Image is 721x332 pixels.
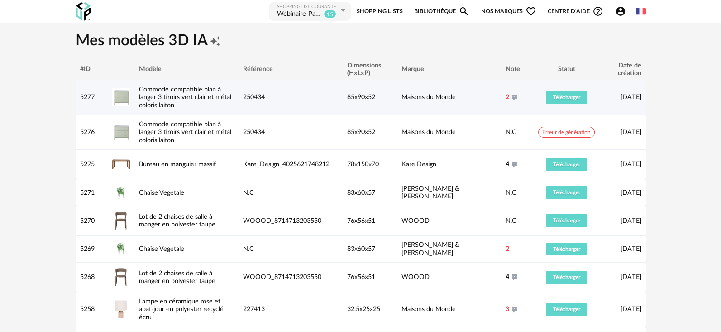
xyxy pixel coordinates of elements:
[546,158,587,171] button: Télécharger
[601,62,646,77] div: Date de création
[397,241,501,257] div: [PERSON_NAME] & [PERSON_NAME]
[506,189,516,196] span: N.C
[397,93,501,101] div: Maisons du Monde
[76,31,646,51] h1: Mes modèles 3D IA
[601,93,646,101] div: [DATE]
[277,10,322,19] div: Webinaire-PaletteCAD-UP-23sept
[343,305,397,313] div: 32.5x25x25
[601,245,646,253] div: [DATE]
[76,245,107,253] div: 5269
[397,273,501,281] div: WOOOD
[76,128,107,136] div: 5276
[112,186,130,200] img: Chaise Vegetale
[76,305,107,313] div: 5258
[112,123,130,141] img: Commode compatible plan à langer 3 tiroirs vert clair et métal coloris laiton
[112,155,130,173] img: Bureau en manguier massif
[553,274,580,280] span: Télécharger
[243,161,329,168] span: Kare_Design_4025621748212
[601,189,646,197] div: [DATE]
[139,189,184,196] a: Chaise Vegetale
[343,217,397,225] div: 76x56x51
[134,65,239,73] div: Modèle
[506,217,516,224] span: N.C
[343,245,397,253] div: 83x60x57
[243,129,265,135] span: 250434
[76,2,91,21] img: OXP
[397,160,501,168] div: Kare Design
[601,128,646,136] div: [DATE]
[343,160,397,168] div: 78x150x70
[553,162,580,167] span: Télécharger
[243,306,265,313] span: 227413
[343,273,397,281] div: 76x56x51
[112,242,130,256] img: Chaise Vegetale
[112,268,130,286] img: Lot de 2 chaises de salle à manger en polyester taupe
[414,1,469,22] a: BibliothèqueMagnify icon
[139,161,216,168] a: Bureau en manguier massif
[139,245,184,252] a: Chaise Vegetale
[546,214,587,227] button: Télécharger
[397,185,501,201] div: [PERSON_NAME] & [PERSON_NAME]
[553,307,580,312] span: Télécharger
[553,246,580,252] span: Télécharger
[481,1,536,22] span: Nos marques
[601,160,646,168] div: [DATE]
[139,270,215,284] a: Lot de 2 chaises de salle à manger en polyester taupe
[243,217,321,224] span: WOOOD_8714713203550
[458,6,469,17] span: Magnify icon
[76,65,107,73] div: #ID
[239,65,343,73] div: Référence
[615,6,630,17] span: Account Circle icon
[546,271,587,284] button: Télécharger
[112,300,130,318] img: Lampe en céramique rose et abat-jour en polyester recyclé écru
[243,94,265,101] span: 250434
[139,86,231,109] a: Commode compatible plan à langer 3 tiroirs vert clair et métal coloris laiton
[277,4,339,10] div: Shopping List courante
[553,218,580,223] span: Télécharger
[506,160,509,168] span: 4
[397,65,501,73] div: Marque
[76,217,107,225] div: 5270
[546,243,587,255] button: Télécharger
[397,305,501,313] div: Maisons du Monde
[553,190,580,195] span: Télécharger
[243,245,254,252] span: N.C
[397,128,501,136] div: Maisons du Monde
[76,160,107,168] div: 5275
[76,273,107,281] div: 5268
[243,189,254,196] span: N.C
[506,273,509,281] span: 4
[636,6,646,16] img: fr
[324,10,336,18] sup: 15
[546,303,587,316] button: Télécharger
[501,65,533,73] div: Note
[397,217,501,225] div: WOOOD
[601,217,646,225] div: [DATE]
[506,305,509,313] span: 3
[538,127,595,138] span: Erreur de génération
[343,128,397,136] div: 85x90x52
[548,6,603,17] span: Centre d'aideHelp Circle Outline icon
[210,31,220,51] span: Creation icon
[343,62,397,77] div: Dimensions (HxLxP)
[343,189,397,197] div: 83x60x57
[343,93,397,101] div: 85x90x52
[546,91,587,104] button: Télécharger
[112,212,130,230] img: Lot de 2 chaises de salle à manger en polyester taupe
[546,186,587,199] button: Télécharger
[592,6,603,17] span: Help Circle Outline icon
[243,274,321,280] span: WOOOD_8714713203550
[112,88,130,106] img: Commode compatible plan à langer 3 tiroirs vert clair et métal coloris laiton
[139,121,231,144] a: Commode compatible plan à langer 3 tiroirs vert clair et métal coloris laiton
[525,6,536,17] span: Heart Outline icon
[553,95,580,100] span: Télécharger
[139,213,215,228] a: Lot de 2 chaises de salle à manger en polyester taupe
[601,273,646,281] div: [DATE]
[506,245,509,253] span: 2
[357,1,403,22] a: Shopping Lists
[76,93,107,101] div: 5277
[601,305,646,313] div: [DATE]
[506,129,516,135] span: N.C
[533,65,601,73] div: Statut
[506,93,509,101] span: 2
